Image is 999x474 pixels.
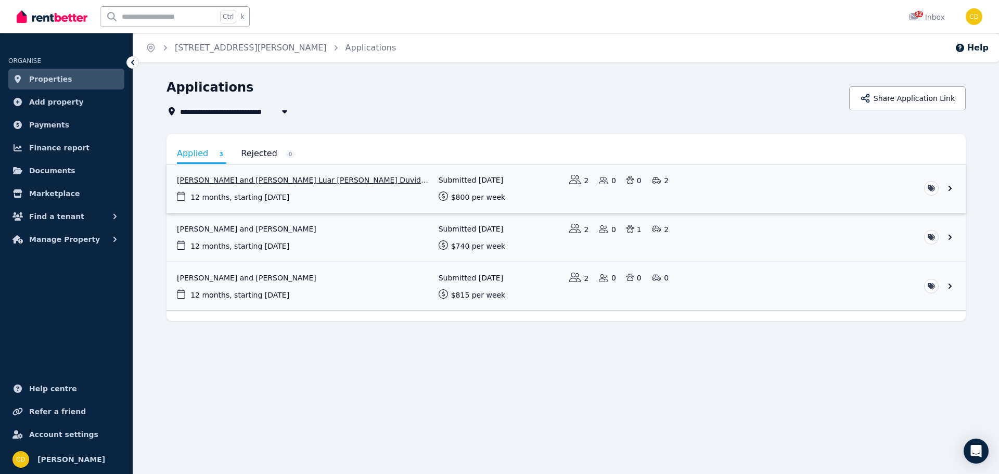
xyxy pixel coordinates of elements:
a: Applied [177,145,226,164]
span: Ctrl [220,10,236,23]
a: View application: Pedro Bencke and Marina Luar De Souza Duvidovich [166,164,966,213]
span: Documents [29,164,75,177]
a: Help centre [8,378,124,399]
span: 0 [285,150,296,158]
a: [STREET_ADDRESS][PERSON_NAME] [175,43,327,53]
button: Share Application Link [849,86,966,110]
button: Help [955,42,989,54]
span: Marketplace [29,187,80,200]
button: Find a tenant [8,206,124,227]
span: Finance report [29,142,89,154]
a: Marketplace [8,183,124,204]
a: Rejected [241,145,296,162]
span: ORGANISE [8,57,41,65]
a: Payments [8,114,124,135]
img: RentBetter [17,9,87,24]
span: Manage Property [29,233,100,246]
img: Chris Dimitropoulos [12,451,29,468]
a: Applications [345,43,396,53]
a: Refer a friend [8,401,124,422]
span: 3 [216,150,226,158]
span: Help centre [29,382,77,395]
a: Finance report [8,137,124,158]
span: Account settings [29,428,98,441]
a: Add property [8,92,124,112]
a: View application: Amanda Dheerasekara and Liam Donohoe [166,262,966,311]
a: Properties [8,69,124,89]
button: Manage Property [8,229,124,250]
span: Refer a friend [29,405,86,418]
span: Add property [29,96,84,108]
a: Documents [8,160,124,181]
span: Properties [29,73,72,85]
a: Account settings [8,424,124,445]
nav: Breadcrumb [133,33,408,62]
span: Find a tenant [29,210,84,223]
div: Inbox [908,12,945,22]
h1: Applications [166,79,253,96]
a: View application: Phoebe Fitzpatrick and Frank Nguyen [166,213,966,262]
div: Open Intercom Messenger [964,439,989,464]
img: Chris Dimitropoulos [966,8,982,25]
span: [PERSON_NAME] [37,453,105,466]
span: k [240,12,244,21]
span: Payments [29,119,69,131]
span: 32 [915,11,923,17]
